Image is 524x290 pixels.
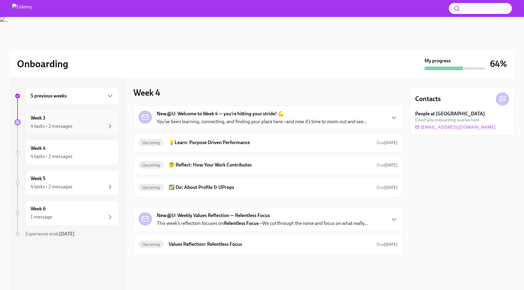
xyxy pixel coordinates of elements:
[377,140,398,145] span: Due
[377,163,398,168] span: Due
[169,241,372,248] h6: Values Reflection: Relentless Focus
[377,140,398,146] span: September 20th, 2025 10:00
[139,185,164,190] span: Upcoming
[31,145,45,152] h6: Week 4
[169,162,372,168] h6: 🤔 Reflect: How Your Work Contributes
[377,162,398,168] span: September 20th, 2025 10:00
[133,87,160,98] h3: Week 4
[415,117,479,123] span: Direct any onboarding queries here
[157,110,284,117] strong: New@U: Welcome to Week 4 — you’re hitting your stride! 💪
[415,124,495,130] a: [EMAIL_ADDRESS][DOMAIN_NAME]
[31,123,72,130] div: 4 tasks • 2 messages
[31,206,45,212] h6: Week 6
[384,242,398,247] strong: [DATE]
[384,163,398,168] strong: [DATE]
[384,140,398,145] strong: [DATE]
[31,115,45,121] h6: Week 3
[15,140,119,165] a: Week 44 tasks • 2 messages
[25,87,119,105] div: 5 previous weeks
[17,58,68,70] h2: Onboarding
[139,239,398,249] a: UpcomingValues Reflection: Relentless FocusDue[DATE]
[15,200,119,226] a: Week 61 message
[224,220,259,226] strong: Relentless Focus
[425,58,451,64] strong: My progress
[31,175,45,182] h6: Week 5
[139,163,164,167] span: Upcoming
[15,110,119,135] a: Week 34 tasks • 2 messages
[384,185,398,190] strong: [DATE]
[377,185,398,190] span: Due
[139,140,164,145] span: Upcoming
[15,170,119,196] a: Week 54 tasks • 2 messages
[377,185,398,190] span: September 20th, 2025 10:00
[490,58,507,69] h3: 64%
[157,212,270,219] strong: New@U: Weekly Values Reflection — Relentless Focus
[157,118,367,125] p: You’ve been learning, connecting, and finding your place here—and now it’s time to zoom out and s...
[31,93,67,99] h6: 5 previous weeks
[377,242,398,247] span: Due
[12,4,32,13] img: Udemy
[25,231,75,237] span: Experience ends
[31,183,72,190] div: 4 tasks • 2 messages
[31,214,52,220] div: 1 message
[415,110,485,117] strong: People at [GEOGRAPHIC_DATA]
[139,160,398,170] a: Upcoming🤔 Reflect: How Your Work ContributesDue[DATE]
[169,139,372,146] h6: 💡Learn: Purpose Driven Performance
[377,242,398,247] span: September 22nd, 2025 10:00
[157,220,368,227] p: This week’s reflection focuses on —We cut through the noise and focus on what really...
[415,94,441,104] h4: Contacts
[139,242,164,247] span: Upcoming
[31,153,72,160] div: 4 tasks • 2 messages
[59,231,75,237] strong: [DATE]
[139,138,398,147] a: Upcoming💡Learn: Purpose Driven PerformanceDue[DATE]
[139,183,398,192] a: Upcoming✅ Do: About Profile & UPropsDue[DATE]
[169,184,372,191] h6: ✅ Do: About Profile & UProps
